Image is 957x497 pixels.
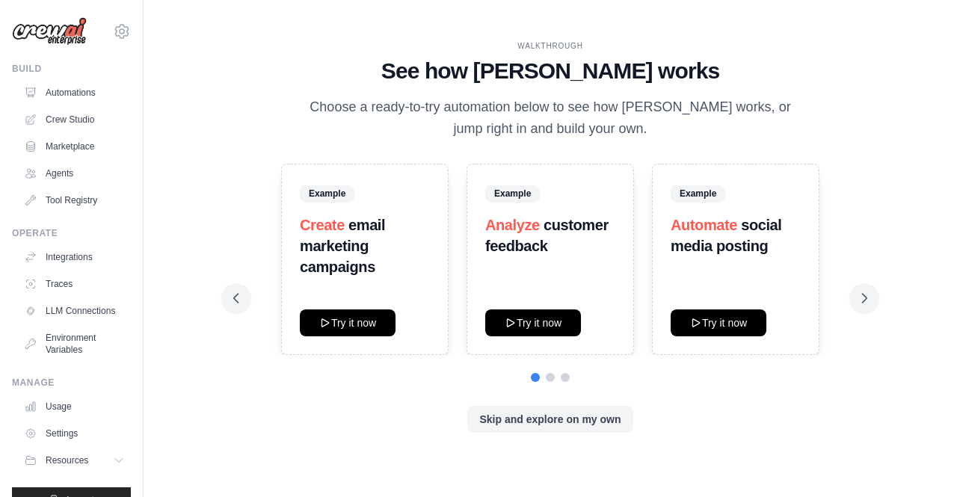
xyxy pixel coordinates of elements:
span: Example [300,185,354,202]
div: Build [12,63,131,75]
button: Skip and explore on my own [467,406,633,433]
a: Tool Registry [18,188,131,212]
div: Operate [12,227,131,239]
img: Logo [12,17,87,46]
span: Automate [671,217,737,233]
div: Manage [12,377,131,389]
a: LLM Connections [18,299,131,323]
button: Try it now [671,309,766,336]
button: Try it now [300,309,396,336]
strong: email marketing campaigns [300,217,385,275]
a: Traces [18,272,131,296]
a: Marketplace [18,135,131,158]
button: Try it now [485,309,581,336]
span: Resources [46,454,88,466]
div: WALKTHROUGH [233,40,867,52]
h1: See how [PERSON_NAME] works [233,58,867,84]
span: Analyze [485,217,540,233]
strong: customer feedback [485,217,609,254]
p: Choose a ready-to-try automation below to see how [PERSON_NAME] works, or jump right in and build... [299,96,801,141]
a: Integrations [18,245,131,269]
a: Automations [18,81,131,105]
span: Example [671,185,725,202]
a: Usage [18,395,131,419]
a: Agents [18,161,131,185]
a: Settings [18,422,131,445]
button: Resources [18,448,131,472]
a: Crew Studio [18,108,131,132]
span: Create [300,217,345,233]
a: Environment Variables [18,326,131,362]
span: Example [485,185,540,202]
